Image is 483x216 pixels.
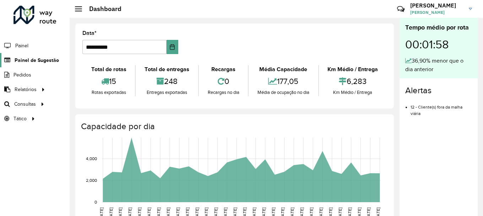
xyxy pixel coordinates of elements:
[137,65,196,74] div: Total de entregas
[84,89,133,96] div: Rotas exportadas
[393,1,408,17] a: Contato Rápido
[15,86,37,93] span: Relatórios
[201,74,246,89] div: 0
[137,74,196,89] div: 248
[405,85,472,96] h4: Alertas
[201,65,246,74] div: Recargas
[405,32,472,57] div: 00:01:58
[250,89,316,96] div: Média de ocupação no dia
[86,178,97,183] text: 2,000
[13,115,27,122] span: Tático
[14,100,36,108] span: Consultas
[13,71,31,79] span: Pedidos
[250,74,316,89] div: 177,05
[201,89,246,96] div: Recargas no dia
[86,156,97,161] text: 4,000
[15,57,59,64] span: Painel de Sugestão
[321,74,385,89] div: 6,283
[405,23,472,32] div: Tempo médio por rota
[84,65,133,74] div: Total de rotas
[321,65,385,74] div: Km Médio / Entrega
[84,74,133,89] div: 15
[410,2,463,9] h3: [PERSON_NAME]
[81,121,387,132] h4: Capacidade por dia
[15,42,28,49] span: Painel
[137,89,196,96] div: Entregas exportadas
[82,5,121,13] h2: Dashboard
[94,200,97,204] text: 0
[167,40,178,54] button: Choose Date
[250,65,316,74] div: Média Capacidade
[411,99,472,117] li: 12 - Cliente(s) fora da malha viária
[410,9,463,16] span: [PERSON_NAME]
[405,57,472,74] div: 36,90% menor que o dia anterior
[82,29,97,37] label: Data
[321,89,385,96] div: Km Médio / Entrega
